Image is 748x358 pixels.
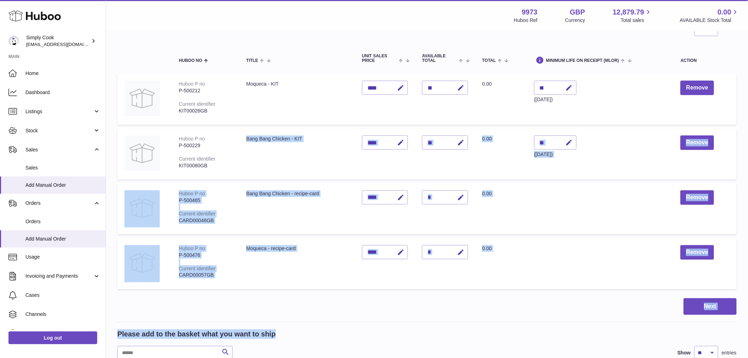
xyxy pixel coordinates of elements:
span: Orders [25,200,93,207]
img: Bang Bang Chicken - KIT [124,135,160,171]
img: Moqueca - recipe-card [124,245,160,281]
td: Bang Bang Chicken - KIT [239,128,355,180]
div: Huboo P no [179,191,205,196]
span: Total sales [621,17,652,24]
span: Unit Sales Price [362,54,397,63]
span: AVAILABLE Stock Total [680,17,740,24]
td: Moqueca - recipe-card [239,238,355,289]
a: 12,879.79 Total sales [613,7,652,24]
strong: 9973 [522,7,538,17]
div: Huboo P no [179,136,205,142]
label: Show [678,350,691,356]
span: Invoicing and Payments [25,273,93,279]
td: Bang Bang Chicken - recipe-card [239,183,355,235]
div: Current identifier [179,101,216,107]
span: 0.00 [482,246,492,251]
span: Dashboard [25,89,100,96]
div: Currency [565,17,585,24]
span: 0.00 [482,191,492,196]
span: Total [482,58,496,63]
div: P-500212 [179,87,232,94]
div: Simply Cook [26,34,90,48]
span: Listings [25,108,93,115]
span: Sales [25,146,93,153]
div: P-500476 [179,252,232,259]
span: Channels [25,311,100,318]
span: AVAILABLE Total [422,54,457,63]
a: Log out [8,331,97,344]
span: Stock [25,127,93,134]
button: Next [684,298,737,315]
span: 0.00 [482,136,492,142]
span: Orders [25,218,100,225]
span: 0.00 [718,7,731,17]
span: Cases [25,292,100,299]
div: KIT00026GB [179,108,232,114]
span: [EMAIL_ADDRESS][DOMAIN_NAME] [26,41,104,47]
div: Huboo P no [179,246,205,251]
div: P-500465 [179,197,232,204]
span: 0.00 [482,81,492,87]
span: Home [25,70,100,77]
div: Huboo Ref [514,17,538,24]
td: Moqueca - KIT [239,74,355,125]
button: Remove [680,81,714,95]
h2: Please add to the basket what you want to ship [117,329,276,339]
div: CARD00046GB [179,217,232,224]
a: 0.00 AVAILABLE Stock Total [680,7,740,24]
div: Huboo P no [179,81,205,87]
div: Current identifier [179,211,216,216]
span: Add Manual Order [25,236,100,242]
button: Remove [680,245,714,260]
div: Current identifier [179,156,216,162]
strong: GBP [570,7,585,17]
span: Add Manual Order [25,182,100,189]
button: Remove [680,190,714,205]
div: Current identifier [179,266,216,271]
div: ([DATE]) [534,96,577,103]
span: Sales [25,164,100,171]
div: Action [680,58,730,63]
span: 12,879.79 [613,7,644,17]
button: Remove [680,135,714,150]
div: KIT00080GB [179,162,232,169]
img: Moqueca - KIT [124,81,160,116]
img: Bang Bang Chicken - recipe-card [124,190,160,226]
span: Minimum Life On Receipt (MLOR) [546,58,619,63]
span: Huboo no [179,58,202,63]
span: Title [246,58,258,63]
div: ([DATE]) [534,151,577,158]
div: CARD00057GB [179,272,232,278]
div: P-500229 [179,142,232,149]
img: internalAdmin-9973@internal.huboo.com [8,36,19,46]
span: entries [722,350,737,356]
span: Usage [25,254,100,260]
